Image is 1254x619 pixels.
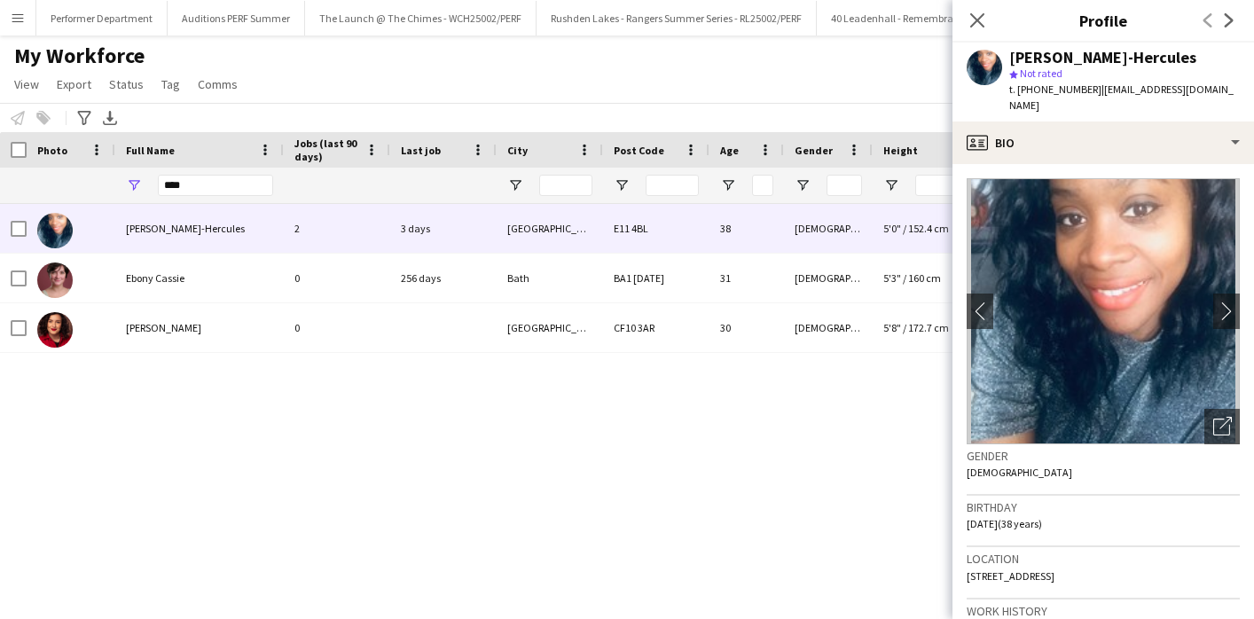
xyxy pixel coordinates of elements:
[967,603,1240,619] h3: Work history
[967,517,1042,530] span: [DATE] (38 years)
[74,107,95,129] app-action-btn: Advanced filters
[952,121,1254,164] div: Bio
[109,76,144,92] span: Status
[873,254,1050,302] div: 5'3" / 160 cm
[1009,50,1196,66] div: [PERSON_NAME]-Hercules
[709,303,784,352] div: 30
[795,144,833,157] span: Gender
[1009,82,1234,112] span: | [EMAIL_ADDRESS][DOMAIN_NAME]
[284,254,390,302] div: 0
[967,569,1054,583] span: [STREET_ADDRESS]
[646,175,699,196] input: Post Code Filter Input
[390,204,497,253] div: 3 days
[158,175,273,196] input: Full Name Filter Input
[497,254,603,302] div: Bath
[709,204,784,253] div: 38
[709,254,784,302] div: 31
[198,76,238,92] span: Comms
[126,321,201,334] span: [PERSON_NAME]
[883,144,918,157] span: Height
[126,144,175,157] span: Full Name
[784,303,873,352] div: [DEMOGRAPHIC_DATA]
[752,175,773,196] input: Age Filter Input
[126,271,184,285] span: Ebony Cassie
[401,144,441,157] span: Last job
[967,466,1072,479] span: [DEMOGRAPHIC_DATA]
[720,177,736,193] button: Open Filter Menu
[497,204,603,253] div: [GEOGRAPHIC_DATA]
[915,175,1039,196] input: Height Filter Input
[614,177,630,193] button: Open Filter Menu
[883,177,899,193] button: Open Filter Menu
[603,204,709,253] div: E11 4BL
[873,303,1050,352] div: 5'8" / 172.7 cm
[507,177,523,193] button: Open Filter Menu
[603,254,709,302] div: BA1 [DATE]
[14,43,145,69] span: My Workforce
[57,76,91,92] span: Export
[14,76,39,92] span: View
[154,73,187,96] a: Tag
[967,551,1240,567] h3: Location
[37,144,67,157] span: Photo
[168,1,305,35] button: Auditions PERF Summer
[817,1,1093,35] button: 40 Leadenhall - Remembrance Band - 40LH25002/PERF
[161,76,180,92] span: Tag
[967,178,1240,444] img: Crew avatar or photo
[37,213,73,248] img: Cassandra Harris-Hercules
[390,254,497,302] div: 256 days
[1009,82,1101,96] span: t. [PHONE_NUMBER]
[827,175,862,196] input: Gender Filter Input
[37,312,73,348] img: Maria Cassar
[284,303,390,352] div: 0
[7,73,46,96] a: View
[507,144,528,157] span: City
[305,1,537,35] button: The Launch @ The Chimes - WCH25002/PERF
[1020,67,1062,80] span: Not rated
[614,144,664,157] span: Post Code
[967,499,1240,515] h3: Birthday
[284,204,390,253] div: 2
[539,175,592,196] input: City Filter Input
[294,137,358,163] span: Jobs (last 90 days)
[191,73,245,96] a: Comms
[37,262,73,298] img: Ebony Cassie
[952,9,1254,32] h3: Profile
[784,204,873,253] div: [DEMOGRAPHIC_DATA]
[603,303,709,352] div: CF10 3AR
[126,177,142,193] button: Open Filter Menu
[720,144,739,157] span: Age
[795,177,811,193] button: Open Filter Menu
[537,1,817,35] button: Rushden Lakes - Rangers Summer Series - RL25002/PERF
[36,1,168,35] button: Performer Department
[873,204,1050,253] div: 5'0" / 152.4 cm
[967,448,1240,464] h3: Gender
[497,303,603,352] div: [GEOGRAPHIC_DATA]
[126,222,245,235] span: [PERSON_NAME]-Hercules
[99,107,121,129] app-action-btn: Export XLSX
[102,73,151,96] a: Status
[50,73,98,96] a: Export
[1204,409,1240,444] div: Open photos pop-in
[784,254,873,302] div: [DEMOGRAPHIC_DATA]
